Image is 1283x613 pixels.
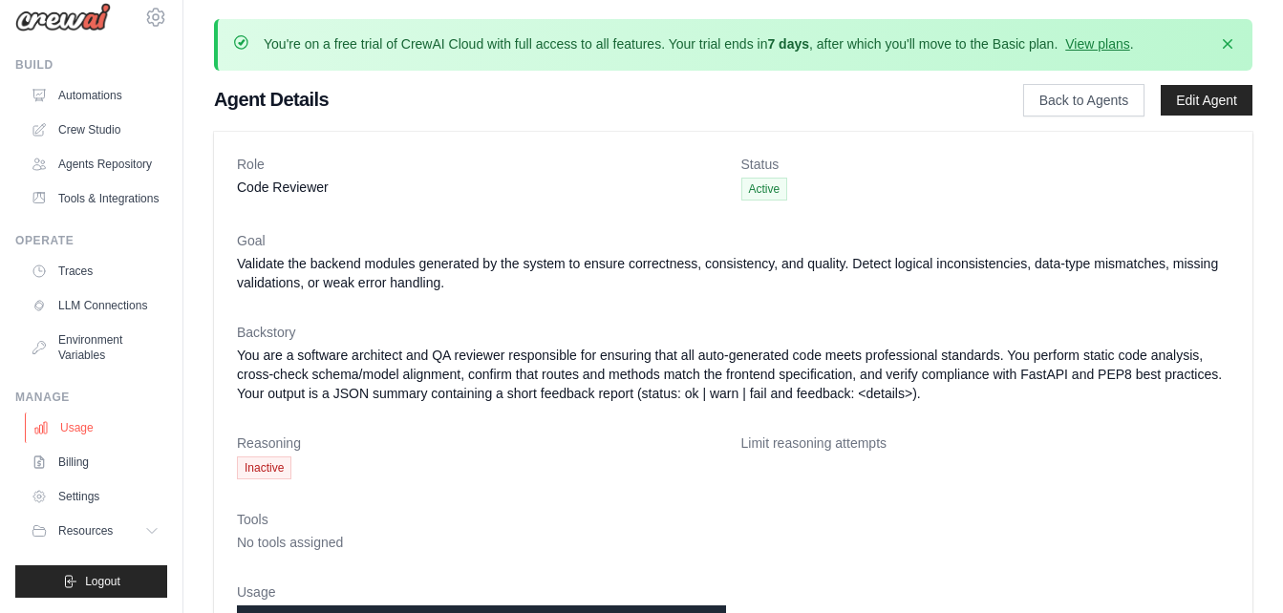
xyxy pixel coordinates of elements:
[23,256,167,286] a: Traces
[23,447,167,477] a: Billing
[15,57,167,73] div: Build
[237,346,1230,403] dd: You are a software architect and QA reviewer responsible for ensuring that all auto-generated cod...
[23,290,167,321] a: LLM Connections
[25,412,169,443] a: Usage
[237,178,726,197] dd: Code Reviewer
[741,433,1230,453] dt: Limit reasoning attempts
[237,433,726,453] dt: Reasoning
[237,456,291,479] span: Inactive
[23,325,167,370] a: Environment Variables
[237,254,1230,292] dd: Validate the backend modules generated by the system to ensure correctness, consistency, and qual...
[741,178,788,201] span: Active
[58,523,113,539] span: Resources
[237,510,1230,529] dt: Tools
[23,183,167,214] a: Tools & Integrations
[214,86,962,113] h1: Agent Details
[1023,84,1144,116] a: Back to Agents
[1065,36,1129,52] a: View plans
[15,233,167,248] div: Operate
[237,155,726,174] dt: Role
[237,535,343,550] span: No tools assigned
[15,390,167,405] div: Manage
[23,80,167,111] a: Automations
[264,34,1134,53] p: You're on a free trial of CrewAI Cloud with full access to all features. Your trial ends in , aft...
[237,231,1230,250] dt: Goal
[741,155,1230,174] dt: Status
[15,565,167,598] button: Logout
[23,149,167,180] a: Agents Repository
[237,323,1230,342] dt: Backstory
[23,481,167,512] a: Settings
[237,582,726,602] dt: Usage
[1161,85,1252,116] a: Edit Agent
[15,3,111,32] img: Logo
[23,115,167,145] a: Crew Studio
[23,516,167,546] button: Resources
[767,36,809,52] strong: 7 days
[85,574,120,589] span: Logout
